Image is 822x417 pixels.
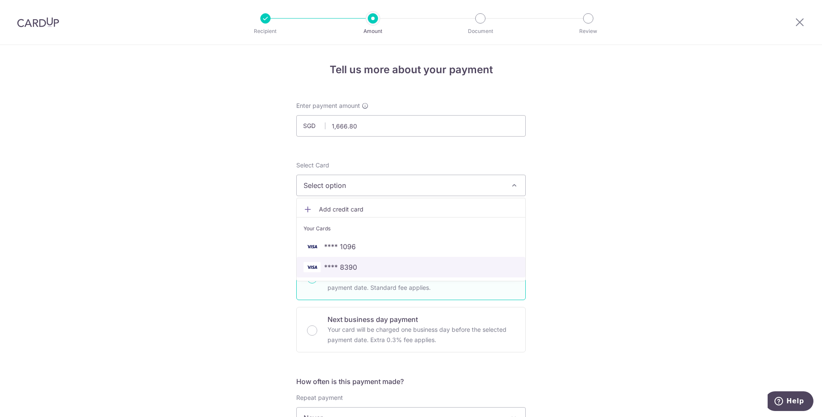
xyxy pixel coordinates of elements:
span: Select option [304,180,503,191]
span: SGD [303,122,325,130]
iframe: Opens a widget where you can find more information [768,391,813,413]
span: Your Cards [304,224,331,233]
h4: Tell us more about your payment [296,62,526,77]
img: CardUp [17,17,59,27]
span: Enter payment amount [296,101,360,110]
p: Next business day payment [328,314,515,325]
p: Document [449,27,512,36]
a: Add credit card [297,202,525,217]
span: translation missing: en.payables.payment_networks.credit_card.summary.labels.select_card [296,161,329,169]
button: Select option [296,175,526,196]
p: Recipient [234,27,297,36]
p: Your card will be charged three business days before the selected payment date. Standard fee appl... [328,272,515,293]
p: Amount [341,27,405,36]
ul: Select option [296,198,526,281]
img: VISA [304,262,321,272]
p: Review [557,27,620,36]
p: Your card will be charged one business day before the selected payment date. Extra 0.3% fee applies. [328,325,515,345]
img: VISA [304,241,321,252]
label: Repeat payment [296,393,343,402]
input: 0.00 [296,115,526,137]
span: Add credit card [319,205,518,214]
h5: How often is this payment made? [296,376,526,387]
